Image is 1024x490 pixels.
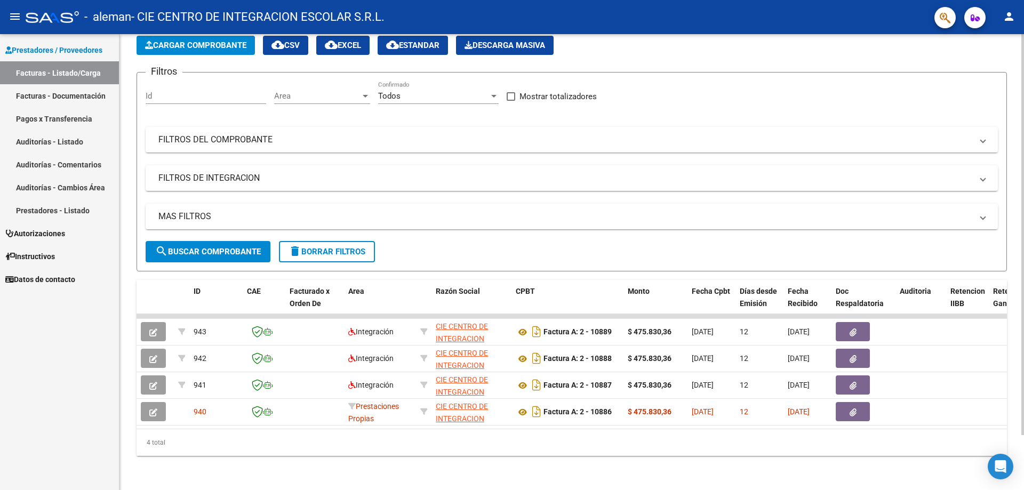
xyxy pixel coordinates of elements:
mat-icon: cloud_download [271,38,284,51]
datatable-header-cell: Fecha Recibido [783,280,831,327]
mat-icon: delete [289,245,301,258]
span: Facturado x Orden De [290,287,330,308]
button: EXCEL [316,36,370,55]
span: CSV [271,41,300,50]
span: 940 [194,407,206,416]
datatable-header-cell: Facturado x Orden De [285,280,344,327]
i: Descargar documento [530,376,543,393]
span: Area [274,91,361,101]
span: Datos de contacto [5,274,75,285]
mat-icon: search [155,245,168,258]
span: Razón Social [436,287,480,295]
datatable-header-cell: Auditoria [895,280,946,327]
i: Descargar documento [530,403,543,420]
app-download-masive: Descarga masiva de comprobantes (adjuntos) [456,36,554,55]
button: Descarga Masiva [456,36,554,55]
span: Fecha Cpbt [692,287,730,295]
span: Integración [348,327,394,336]
span: 12 [740,354,748,363]
span: 12 [740,407,748,416]
div: 4 total [137,429,1007,456]
strong: Factura A: 2 - 10886 [543,408,612,416]
span: Estandar [386,41,439,50]
datatable-header-cell: Monto [623,280,687,327]
strong: Factura A: 2 - 10888 [543,355,612,363]
div: 33711687659 [436,374,507,396]
span: Cargar Comprobante [145,41,246,50]
mat-icon: cloud_download [386,38,399,51]
span: Autorizaciones [5,228,65,239]
i: Descargar documento [530,323,543,340]
mat-expansion-panel-header: FILTROS DE INTEGRACION [146,165,998,191]
span: [DATE] [692,327,714,336]
strong: $ 475.830,36 [628,354,671,363]
mat-panel-title: FILTROS DEL COMPROBANTE [158,134,972,146]
span: 943 [194,327,206,336]
strong: $ 475.830,36 [628,407,671,416]
span: Integración [348,381,394,389]
div: 33711687659 [436,400,507,423]
mat-icon: cloud_download [325,38,338,51]
span: [DATE] [788,327,810,336]
datatable-header-cell: Fecha Cpbt [687,280,735,327]
span: Fecha Recibido [788,287,818,308]
h3: Filtros [146,64,182,79]
datatable-header-cell: CAE [243,280,285,327]
span: Prestaciones Propias [348,402,399,423]
span: CIE CENTRO DE INTEGRACION ESCOLAR S.R.L. [436,402,490,435]
span: CIE CENTRO DE INTEGRACION ESCOLAR S.R.L. [436,349,490,382]
span: 942 [194,354,206,363]
span: Días desde Emisión [740,287,777,308]
button: Borrar Filtros [279,241,375,262]
span: Borrar Filtros [289,247,365,256]
span: Doc Respaldatoria [836,287,884,308]
span: Mostrar totalizadores [519,90,597,103]
span: [DATE] [788,354,810,363]
span: Descarga Masiva [465,41,545,50]
strong: $ 475.830,36 [628,381,671,389]
span: [DATE] [692,407,714,416]
span: Instructivos [5,251,55,262]
div: 33711687659 [436,347,507,369]
span: 12 [740,381,748,389]
strong: Factura A: 2 - 10887 [543,381,612,390]
datatable-header-cell: Retencion IIBB [946,280,989,327]
div: Open Intercom Messenger [988,454,1013,479]
button: Cargar Comprobante [137,36,255,55]
datatable-header-cell: Razón Social [431,280,511,327]
span: Buscar Comprobante [155,247,261,256]
span: - aleman [84,5,131,29]
datatable-header-cell: Doc Respaldatoria [831,280,895,327]
span: CPBT [516,287,535,295]
mat-panel-title: FILTROS DE INTEGRACION [158,172,972,184]
span: - CIE CENTRO DE INTEGRACION ESCOLAR S.R.L. [131,5,385,29]
button: Buscar Comprobante [146,241,270,262]
span: CIE CENTRO DE INTEGRACION ESCOLAR S.R.L. [436,375,490,408]
span: Prestadores / Proveedores [5,44,102,56]
span: EXCEL [325,41,361,50]
button: Estandar [378,36,448,55]
span: [DATE] [692,381,714,389]
datatable-header-cell: CPBT [511,280,623,327]
span: Area [348,287,364,295]
span: Integración [348,354,394,363]
strong: $ 475.830,36 [628,327,671,336]
span: CIE CENTRO DE INTEGRACION ESCOLAR S.R.L. [436,322,490,355]
span: Monto [628,287,650,295]
datatable-header-cell: Días desde Emisión [735,280,783,327]
span: [DATE] [788,407,810,416]
strong: Factura A: 2 - 10889 [543,328,612,336]
span: [DATE] [692,354,714,363]
span: Retencion IIBB [950,287,985,308]
span: 941 [194,381,206,389]
span: [DATE] [788,381,810,389]
button: CSV [263,36,308,55]
span: Auditoria [900,287,931,295]
span: Todos [378,91,401,101]
mat-panel-title: MAS FILTROS [158,211,972,222]
mat-expansion-panel-header: MAS FILTROS [146,204,998,229]
div: 33711687659 [436,320,507,343]
datatable-header-cell: ID [189,280,243,327]
span: 12 [740,327,748,336]
datatable-header-cell: Area [344,280,416,327]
